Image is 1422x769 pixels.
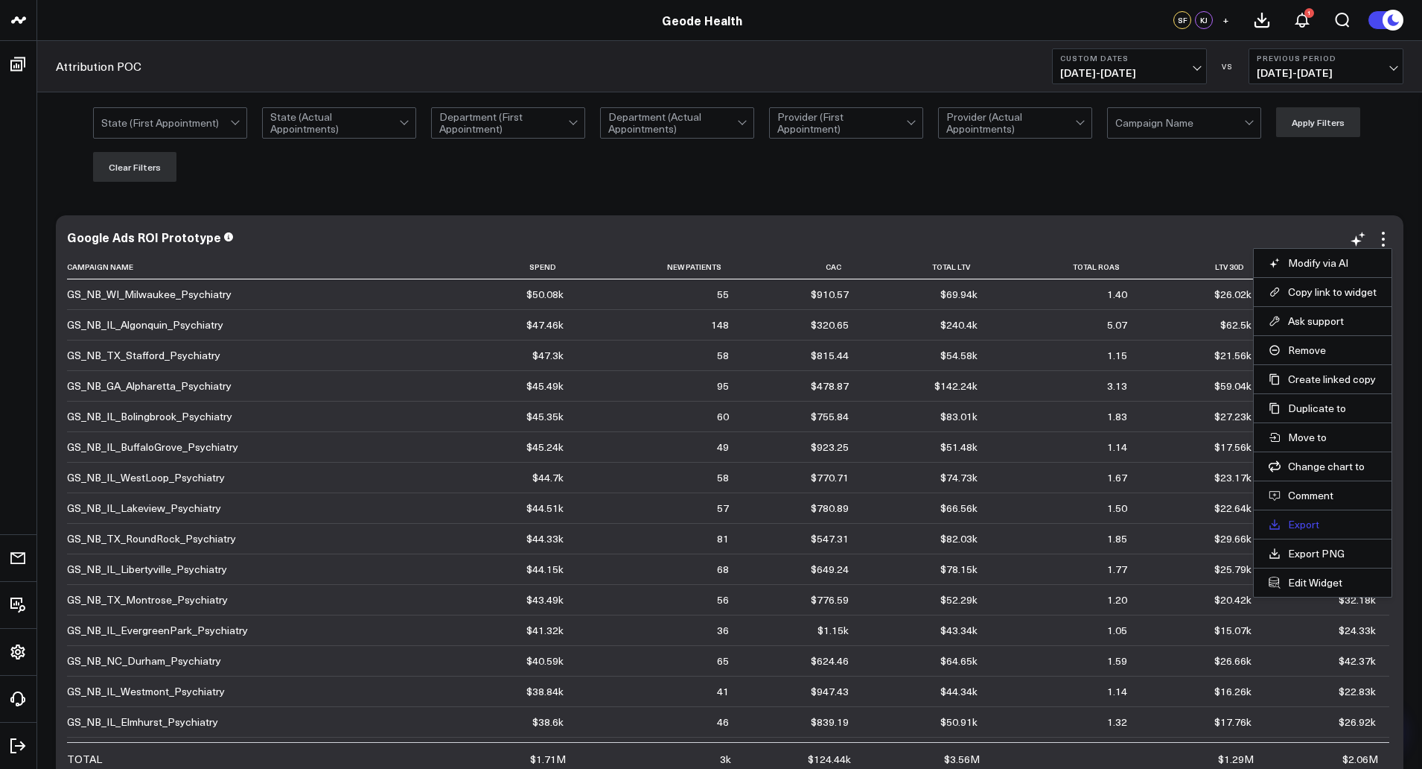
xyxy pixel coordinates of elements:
div: $44.33k [526,531,564,546]
div: 58 [717,348,729,363]
button: Custom Dates[DATE]-[DATE] [1052,48,1207,84]
div: $66.56k [940,501,978,516]
div: $3.56M [944,752,980,767]
div: $52.29k [940,592,978,607]
div: $839.19 [811,715,849,730]
div: KJ [1195,11,1213,29]
div: 81 [717,531,729,546]
div: $547.31 [811,531,849,546]
div: $41.32k [526,623,564,638]
div: GS_NB_IL_EvergreenPark_Psychiatry [67,623,248,638]
div: GS_NB_IL_Elmhurst_Psychiatry [67,715,218,730]
div: $45.24k [526,440,564,455]
div: 68 [717,562,729,577]
div: 1.50 [1107,501,1127,516]
div: $21.56k [1214,348,1252,363]
button: Comment [1269,489,1377,502]
button: Previous Period[DATE]-[DATE] [1249,48,1403,84]
div: $50.91k [940,715,978,730]
div: $44.7k [532,470,564,485]
div: 148 [711,317,729,332]
div: $15.07k [1214,623,1252,638]
div: $26.66k [1214,654,1252,668]
div: $47.3k [532,348,564,363]
div: 95 [717,379,729,393]
button: Ask support [1269,314,1377,328]
button: Move to [1269,431,1377,444]
div: $1.15k [817,623,849,638]
div: $42.37k [1339,654,1376,668]
div: $22.64k [1214,501,1252,516]
a: Geode Health [662,12,742,28]
div: 1.85 [1107,531,1127,546]
div: $83.01k [940,409,978,424]
div: GS_NB_TX_Stafford_Psychiatry [67,348,220,363]
div: 1.20 [1107,592,1127,607]
div: $44.34k [940,684,978,699]
div: GS_NB_IL_Westmont_Psychiatry [67,684,225,699]
div: GS_NB_IL_Libertyville_Psychiatry [67,562,227,577]
div: 1.15 [1107,348,1127,363]
div: 1.14 [1107,440,1127,455]
a: Attribution POC [56,58,141,75]
div: 60 [717,409,729,424]
div: 41 [717,684,729,699]
div: $29.66k [1214,531,1252,546]
div: SF [1173,11,1191,29]
div: 3.13 [1107,379,1127,393]
button: Edit Widget [1269,576,1377,589]
div: $17.76k [1214,715,1252,730]
div: $24.33k [1339,623,1376,638]
div: 1 [1304,8,1314,18]
div: $320.65 [811,317,849,332]
div: 1.05 [1107,623,1127,638]
div: $26.02k [1214,287,1252,302]
div: $74.73k [940,470,978,485]
div: GS_NB_TX_Montrose_Psychiatry [67,592,228,607]
div: 1.77 [1107,562,1127,577]
div: 56 [717,592,729,607]
div: VS [1214,62,1241,71]
div: $22.83k [1339,684,1376,699]
div: $78.15k [940,562,978,577]
div: $45.35k [526,409,564,424]
th: Spend [464,255,577,279]
div: 65 [717,654,729,668]
div: $54.58k [940,348,978,363]
div: $47.46k [526,317,564,332]
div: 1.83 [1107,409,1127,424]
div: 1.32 [1107,715,1127,730]
th: Total Roas [991,255,1140,279]
div: $947.43 [811,684,849,699]
div: 36 [717,623,729,638]
b: Custom Dates [1060,54,1199,63]
button: Duplicate to [1269,402,1377,415]
div: $38.84k [526,684,564,699]
div: $59.04k [1214,379,1252,393]
div: $17.56k [1214,440,1252,455]
div: $62.5k [1220,317,1252,332]
div: $910.57 [811,287,849,302]
div: $23.17k [1214,470,1252,485]
span: [DATE] - [DATE] [1060,67,1199,79]
div: 1.40 [1107,287,1127,302]
div: GS_NB_IL_BuffaloGrove_Psychiatry [67,440,238,455]
th: Cac [742,255,862,279]
div: $82.03k [940,531,978,546]
div: 1.59 [1107,654,1127,668]
div: $2.06M [1342,752,1378,767]
div: $27.23k [1214,409,1252,424]
div: $64.65k [940,654,978,668]
div: $124.44k [808,752,851,767]
div: 1.67 [1107,470,1127,485]
div: $69.94k [940,287,978,302]
div: GS_NB_NC_Durham_Psychiatry [67,654,221,668]
button: Clear Filters [93,152,176,182]
div: $38.6k [532,715,564,730]
div: GS_NB_TX_RoundRock_Psychiatry [67,531,236,546]
div: Google Ads ROI Prototype [67,229,221,245]
div: $43.34k [940,623,978,638]
div: $142.24k [934,379,978,393]
div: GS_NB_WI_Milwaukee_Psychiatry [67,287,232,302]
b: Previous Period [1257,54,1395,63]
